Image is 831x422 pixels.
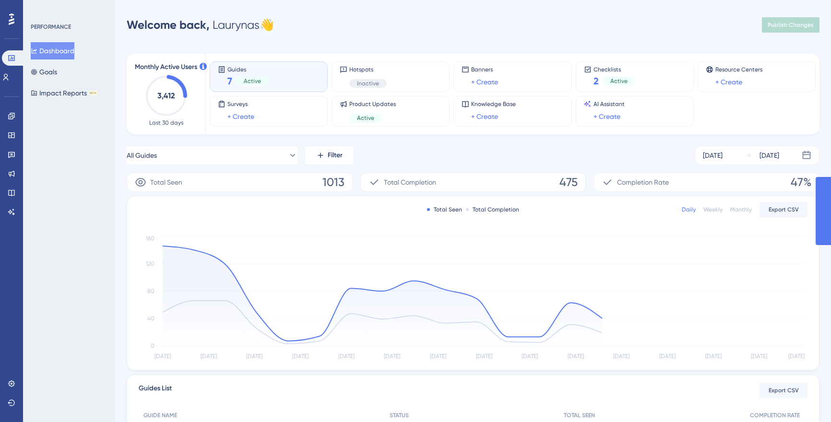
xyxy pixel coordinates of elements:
[769,387,799,394] span: Export CSV
[150,176,182,188] span: Total Seen
[146,235,154,242] tspan: 160
[31,84,97,102] button: Impact ReportsBETA
[471,66,498,73] span: Banners
[750,411,800,419] span: COMPLETION RATE
[292,353,309,360] tspan: [DATE]
[338,353,355,360] tspan: [DATE]
[146,260,154,267] tspan: 120
[791,384,819,413] iframe: UserGuiding AI Assistant Launcher
[135,61,197,73] span: Monthly Active Users
[791,175,811,190] span: 47%
[384,353,400,360] tspan: [DATE]
[357,114,374,122] span: Active
[730,206,752,213] div: Monthly
[659,353,676,360] tspan: [DATE]
[89,91,97,95] div: BETA
[328,150,343,161] span: Filter
[751,353,767,360] tspan: [DATE]
[127,18,210,32] span: Welcome back,
[715,66,762,73] span: Resource Centers
[227,100,254,108] span: Surveys
[244,77,261,85] span: Active
[769,206,799,213] span: Export CSV
[31,63,57,81] button: Goals
[227,111,254,122] a: + Create
[788,353,805,360] tspan: [DATE]
[613,353,629,360] tspan: [DATE]
[594,111,620,122] a: + Create
[476,353,492,360] tspan: [DATE]
[617,176,669,188] span: Completion Rate
[227,74,232,88] span: 7
[149,119,183,127] span: Last 30 days
[762,17,819,33] button: Publish Changes
[127,150,157,161] span: All Guides
[390,411,409,419] span: STATUS
[594,74,599,88] span: 2
[760,202,807,217] button: Export CSV
[466,206,519,213] div: Total Completion
[471,76,498,88] a: + Create
[151,342,154,349] tspan: 0
[31,23,71,31] div: PERFORMANCE
[127,146,297,165] button: All Guides
[568,353,584,360] tspan: [DATE]
[147,288,154,294] tspan: 80
[760,150,779,161] div: [DATE]
[594,100,625,108] span: AI Assistant
[703,150,723,161] div: [DATE]
[357,80,379,87] span: Inactive
[127,17,274,33] div: Laurynas 👋
[305,146,353,165] button: Filter
[349,100,396,108] span: Product Updates
[760,383,807,398] button: Export CSV
[349,66,387,73] span: Hotspots
[322,175,344,190] span: 1013
[682,206,696,213] div: Daily
[522,353,538,360] tspan: [DATE]
[559,175,578,190] span: 475
[703,206,723,213] div: Weekly
[471,100,516,108] span: Knowledge Base
[201,353,217,360] tspan: [DATE]
[143,411,177,419] span: GUIDE NAME
[384,176,436,188] span: Total Completion
[246,353,262,360] tspan: [DATE]
[430,353,446,360] tspan: [DATE]
[154,353,171,360] tspan: [DATE]
[31,42,74,59] button: Dashboard
[427,206,462,213] div: Total Seen
[471,111,498,122] a: + Create
[227,66,269,72] span: Guides
[768,21,814,29] span: Publish Changes
[594,66,635,72] span: Checklists
[147,315,154,322] tspan: 40
[610,77,628,85] span: Active
[157,91,175,100] text: 3,412
[139,383,172,398] span: Guides List
[564,411,595,419] span: TOTAL SEEN
[705,353,722,360] tspan: [DATE]
[715,76,742,88] a: + Create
